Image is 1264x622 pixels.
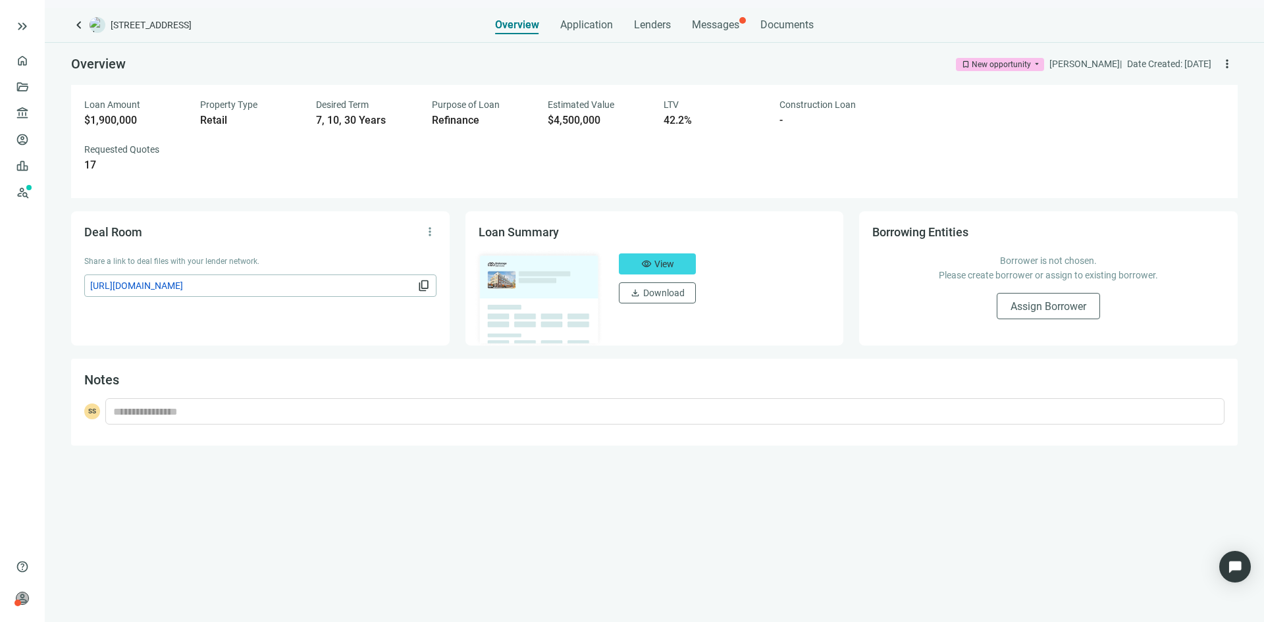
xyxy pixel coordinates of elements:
span: person [16,592,29,605]
div: Open Intercom Messenger [1219,551,1251,583]
div: Retail [200,114,300,127]
div: $4,500,000 [548,114,648,127]
span: download [630,288,641,298]
span: content_copy [417,279,431,292]
span: Documents [760,18,814,32]
span: more_vert [1221,57,1234,70]
span: Loan Amount [84,99,140,110]
span: bookmark [961,60,970,69]
div: $1,900,000 [84,114,184,127]
span: Notes [84,372,119,388]
div: 42.2% [664,114,764,127]
span: account_balance [16,107,25,120]
span: keyboard_double_arrow_right [14,18,30,34]
span: more_vert [423,225,436,238]
img: deal-logo [90,17,105,33]
span: Overview [71,56,126,72]
span: visibility [641,259,652,269]
span: Share a link to deal files with your lender network. [84,257,259,266]
span: Application [560,18,613,32]
div: [PERSON_NAME] | [1049,57,1122,71]
span: Construction Loan [779,99,856,110]
span: Purpose of Loan [432,99,500,110]
p: Please create borrower or assign to existing borrower. [885,268,1211,282]
span: Messages [692,18,739,31]
span: Assign Borrower [1011,300,1086,313]
span: View [654,259,674,269]
span: Overview [495,18,539,32]
div: 7, 10, 30 Years [316,114,416,127]
span: Lenders [634,18,671,32]
span: LTV [664,99,679,110]
span: Download [643,288,685,298]
div: Refinance [432,114,532,127]
img: dealOverviewImg [475,249,604,347]
div: 17 [84,159,184,172]
span: Estimated Value [548,99,614,110]
div: New opportunity [972,58,1031,71]
span: Property Type [200,99,257,110]
span: Desired Term [316,99,369,110]
div: Date Created: [DATE] [1127,57,1211,71]
span: Deal Room [84,225,142,239]
span: [STREET_ADDRESS] [111,18,192,32]
div: - [779,114,880,127]
span: Requested Quotes [84,144,159,155]
span: SS [84,403,100,419]
span: Borrowing Entities [872,225,968,239]
p: Borrower is not chosen. [885,253,1211,268]
span: Loan Summary [479,225,559,239]
span: keyboard_arrow_left [71,17,87,33]
span: [URL][DOMAIN_NAME] [90,278,415,293]
span: help [16,560,29,573]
